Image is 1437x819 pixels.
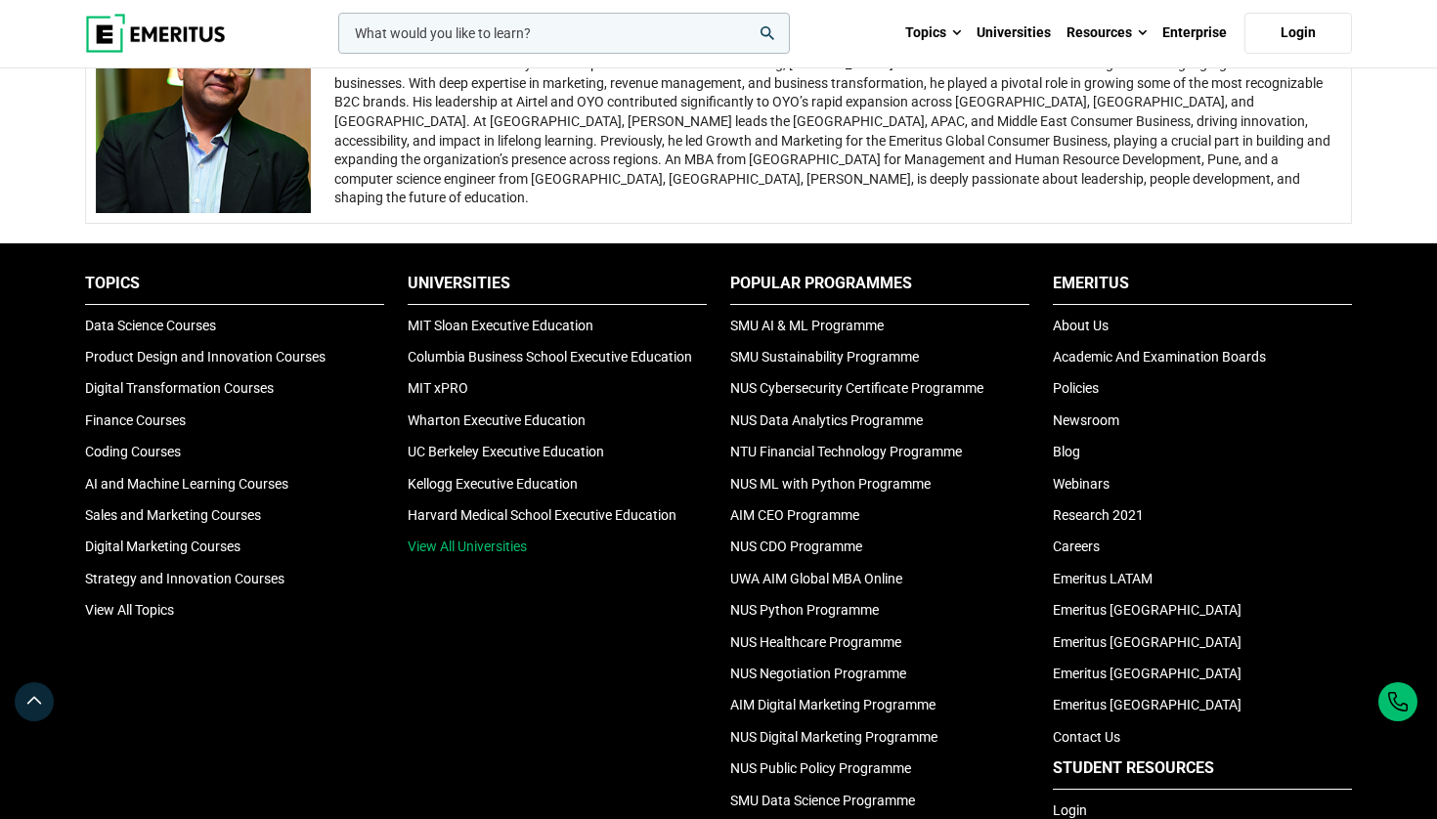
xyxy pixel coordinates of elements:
a: MIT xPRO [408,380,468,396]
a: Webinars [1053,476,1110,492]
a: Academic And Examination Boards [1053,349,1266,365]
a: Kellogg Executive Education [408,476,578,492]
a: NTU Financial Technology Programme [730,444,962,459]
a: NUS Python Programme [730,602,879,618]
a: NUS Cybersecurity Certificate Programme [730,380,983,396]
a: NUS Public Policy Programme [730,760,911,776]
a: Emeritus [GEOGRAPHIC_DATA] [1053,602,1241,618]
a: Emeritus LATAM [1053,571,1153,586]
a: Emeritus [GEOGRAPHIC_DATA] [1053,666,1241,681]
a: Harvard Medical School Executive Education [408,507,676,523]
a: UC Berkeley Executive Education [408,444,604,459]
a: MIT Sloan Executive Education [408,318,593,333]
a: Product Design and Innovation Courses [85,349,326,365]
a: Login [1244,13,1352,54]
a: Columbia Business School Executive Education [408,349,692,365]
a: UWA AIM Global MBA Online [730,571,902,586]
a: View All Universities [408,539,527,554]
a: Newsroom [1053,412,1119,428]
a: Careers [1053,539,1100,554]
a: NUS Negotiation Programme [730,666,906,681]
a: Policies [1053,380,1099,396]
a: View All Topics [85,602,174,618]
a: Contact Us [1053,729,1120,745]
div: A seasoned leader with over 18 years of experience in consumer marketing, [PERSON_NAME] has been ... [334,55,1337,208]
a: Sales and Marketing Courses [85,507,261,523]
a: SMU Sustainability Programme [730,349,919,365]
a: Finance Courses [85,412,186,428]
a: NUS Healthcare Programme [730,634,901,650]
a: Data Science Courses [85,318,216,333]
a: Strategy and Innovation Courses [85,571,284,586]
a: NUS Data Analytics Programme [730,412,923,428]
a: Wharton Executive Education [408,412,586,428]
a: About Us [1053,318,1109,333]
a: Login [1053,802,1087,818]
a: NUS ML with Python Programme [730,476,931,492]
a: SMU AI & ML Programme [730,318,884,333]
a: Coding Courses [85,444,181,459]
a: Digital Marketing Courses [85,539,240,554]
a: AI and Machine Learning Courses [85,476,288,492]
a: AIM Digital Marketing Programme [730,697,936,712]
a: AIM CEO Programme [730,507,859,523]
a: Emeritus [GEOGRAPHIC_DATA] [1053,697,1241,712]
input: woocommerce-product-search-field-0 [338,13,790,54]
a: Emeritus [GEOGRAPHIC_DATA] [1053,634,1241,650]
a: Blog [1053,444,1080,459]
a: Digital Transformation Courses [85,380,274,396]
a: SMU Data Science Programme [730,793,915,808]
a: Research 2021 [1053,507,1144,523]
a: NUS CDO Programme [730,539,862,554]
a: NUS Digital Marketing Programme [730,729,937,745]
